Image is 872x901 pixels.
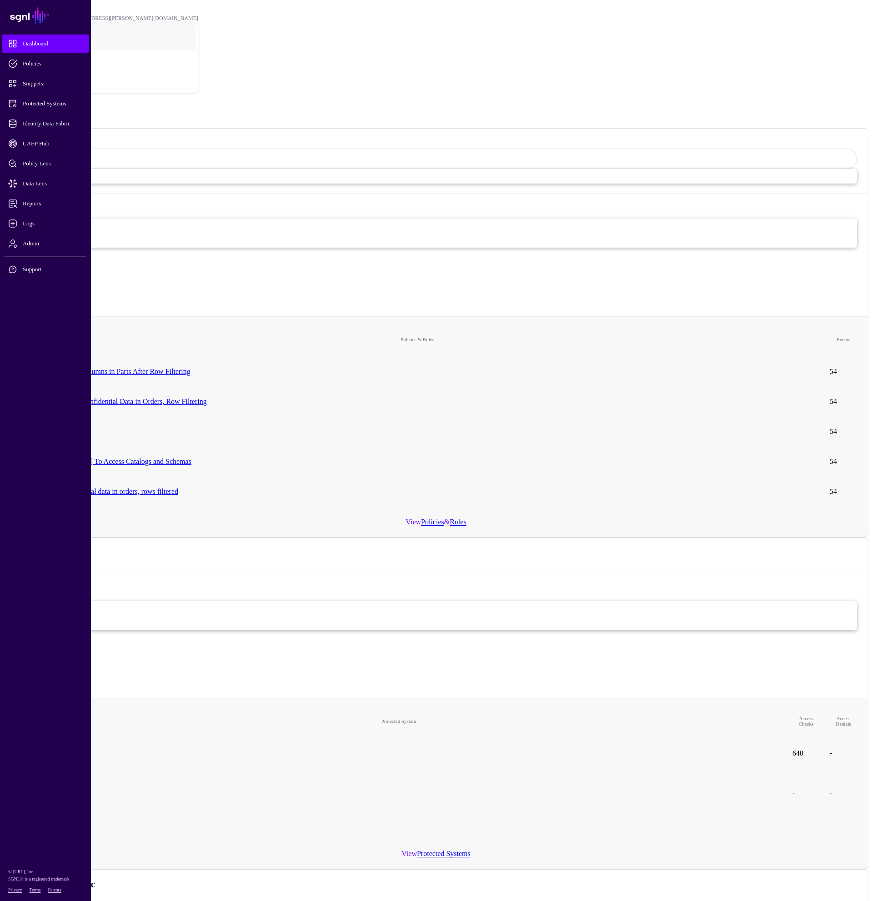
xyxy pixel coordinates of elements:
[15,368,190,375] a: US Users Can See All Columns in Parts After Row Filtering
[19,47,198,76] a: POC
[8,199,97,208] span: Reports
[15,488,178,495] a: 6OE300 access confidential data in orders, rows filtered
[825,477,862,506] td: 54
[10,705,787,738] th: Protected System
[2,95,89,113] a: Protected Systems
[825,769,862,817] td: -
[4,844,868,869] div: View
[8,59,97,68] span: Policies
[4,107,868,119] h2: Dashboard
[2,174,89,193] a: Data Lens
[18,15,198,22] div: [PERSON_NAME][EMAIL_ADDRESS][PERSON_NAME][DOMAIN_NAME]
[15,248,857,269] div: 284
[8,139,97,148] span: CAEP Hub
[2,234,89,253] a: Admin
[825,447,862,476] td: 54
[2,75,89,93] a: Snippets
[788,705,824,738] th: Access Checks
[15,879,857,890] h3: Identity Data Fabric
[8,868,83,876] p: © [URL], Inc
[2,154,89,173] a: Policy Lens
[825,705,862,738] th: Access Denials
[8,887,22,892] a: Privacy
[825,417,862,446] td: 54
[417,850,471,857] a: Protected Systems
[825,387,862,416] td: 54
[8,39,97,48] span: Dashboard
[48,887,61,892] a: Patents
[15,630,857,652] div: 640
[15,458,191,465] a: Allow [PERSON_NAME] To Access Catalogs and Schemas
[825,357,862,386] td: 54
[450,518,466,526] a: Rules
[15,138,857,149] h3: Policies & Rules
[8,179,97,188] span: Data Lens
[8,219,97,228] span: Logs
[4,513,868,537] div: View &
[8,159,97,168] span: Policy Lens
[788,769,824,817] td: -
[15,582,857,593] strong: Access Checks
[2,35,89,53] a: Dashboard
[2,134,89,153] a: CAEP Hub
[825,323,862,356] th: Events
[15,199,857,210] strong: Events
[8,876,83,883] p: SGNL® is a registered trademark
[8,239,97,248] span: Admin
[19,79,198,86] div: Log out
[8,119,97,128] span: Identity Data Fabric
[2,194,89,213] a: Reports
[30,887,41,892] a: Terms
[788,739,824,768] td: 640
[8,265,97,274] span: Support
[5,5,85,25] a: SGNL
[8,99,97,108] span: Protected Systems
[10,323,824,356] th: Policies & Rules
[8,79,97,88] span: Snippets
[825,739,862,768] td: -
[15,398,207,405] a: US Users Access Non-Confidential Data in Orders, Row Filtering
[2,55,89,73] a: Policies
[421,518,444,526] a: Policies
[2,214,89,233] a: Logs
[15,548,857,558] h3: Protected Systems
[2,114,89,133] a: Identity Data Fabric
